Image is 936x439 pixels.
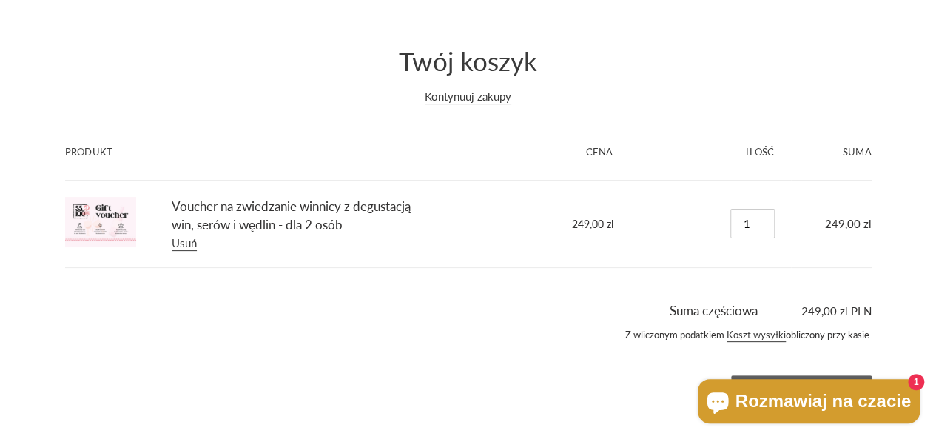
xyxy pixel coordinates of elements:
[630,124,791,180] th: Ilość
[731,375,872,403] input: Realizacja zakupu
[761,303,872,320] span: 249,00 zl PLN
[825,217,872,230] span: 249,00 zl
[172,198,411,233] a: Voucher na zwiedzanie winnicy z degustacją win, serów i wędlin - dla 2 osób
[428,124,630,180] th: Cena
[670,303,758,318] span: Suma częściowa
[65,45,872,76] h1: Twój koszyk
[444,216,613,232] dd: 249,00 zl
[727,329,786,342] a: Koszt wysyłki
[172,236,197,251] a: Usuń Voucher na zwiedzanie winnicy z degustacją win, serów i wędlin - dla 2 osób
[693,379,924,427] inbox-online-store-chat: Czat w sklepie online Shopify
[791,124,872,180] th: Suma
[65,321,872,358] div: Z wliczonym podatkiem. obliczony przy kasie.
[65,124,428,180] th: Produkt
[425,90,511,104] a: Kontynuuj zakupy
